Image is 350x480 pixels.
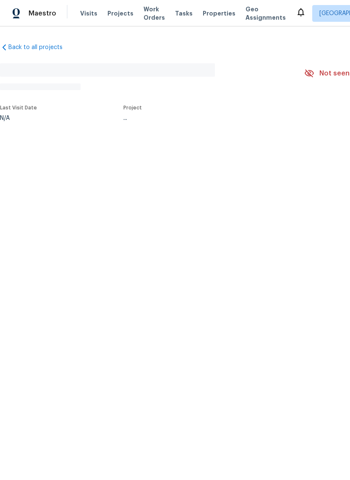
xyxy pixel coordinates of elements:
[175,10,193,16] span: Tasks
[80,9,97,18] span: Visits
[144,5,165,22] span: Work Orders
[107,9,133,18] span: Projects
[203,9,235,18] span: Properties
[123,105,142,110] span: Project
[123,115,285,121] div: ...
[246,5,286,22] span: Geo Assignments
[29,9,56,18] span: Maestro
